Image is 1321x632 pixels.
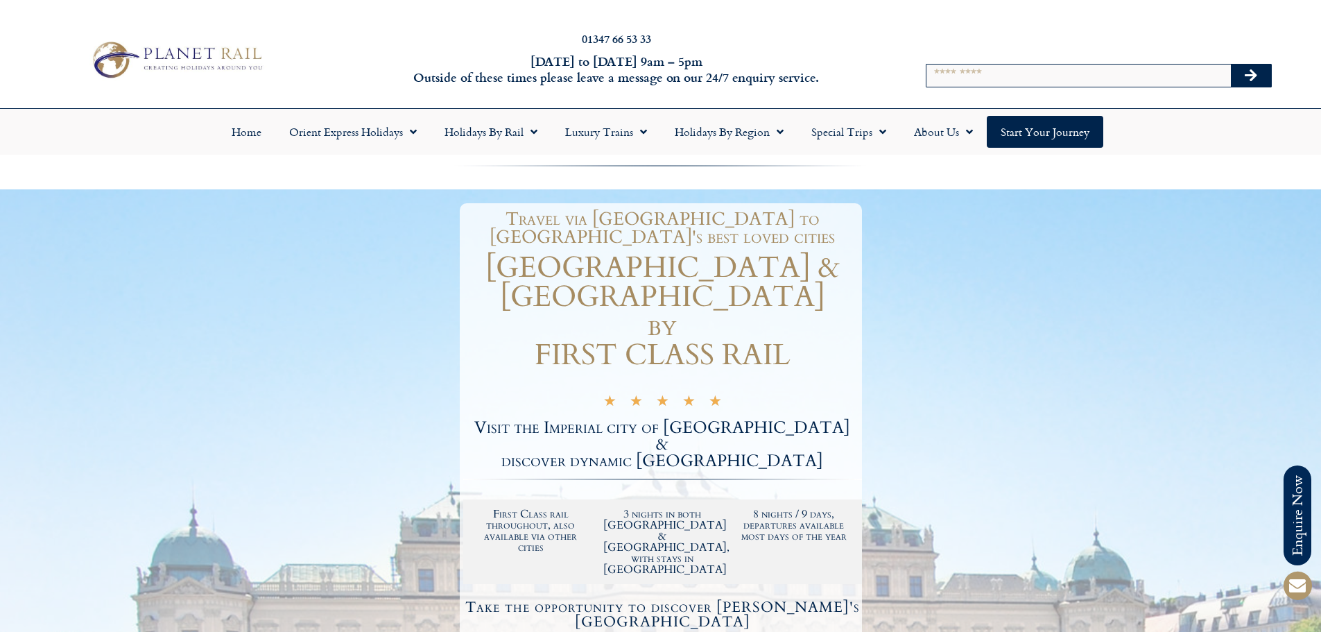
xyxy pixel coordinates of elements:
a: Special Trips [797,116,900,148]
a: Holidays by Region [661,116,797,148]
button: Search [1231,65,1271,87]
h2: 3 nights in both [GEOGRAPHIC_DATA] & [GEOGRAPHIC_DATA], with stays in [GEOGRAPHIC_DATA] [603,509,721,575]
a: Start your Journey [987,116,1103,148]
div: 5/5 [603,393,722,411]
h1: [GEOGRAPHIC_DATA] & [GEOGRAPHIC_DATA] by FIRST CLASS RAIL [463,253,862,370]
h6: [DATE] to [DATE] 9am – 5pm Outside of these times please leave a message on our 24/7 enquiry serv... [356,53,877,86]
a: About Us [900,116,987,148]
i: ★ [630,395,643,411]
i: ★ [709,395,722,411]
h2: Visit the Imperial city of [GEOGRAPHIC_DATA] & discover dynamic [GEOGRAPHIC_DATA] [463,420,862,470]
a: Home [218,116,275,148]
h2: 8 nights / 9 days, departures available most days of the year [735,509,853,542]
i: ★ [656,395,669,411]
a: 01347 66 53 33 [582,31,651,46]
img: Planet Rail Train Holidays Logo [85,37,267,82]
span: Travel via [GEOGRAPHIC_DATA] to [GEOGRAPHIC_DATA]'s best loved cities [490,207,835,249]
a: Luxury Trains [551,116,661,148]
h2: First Class rail throughout, also available via other cities [472,509,590,553]
i: ★ [682,395,696,411]
a: Orient Express Holidays [275,116,431,148]
a: Holidays by Rail [431,116,551,148]
i: ★ [603,395,616,411]
h4: Take the opportunity to discover [PERSON_NAME]'s [GEOGRAPHIC_DATA] [465,600,860,629]
nav: Menu [7,116,1314,148]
